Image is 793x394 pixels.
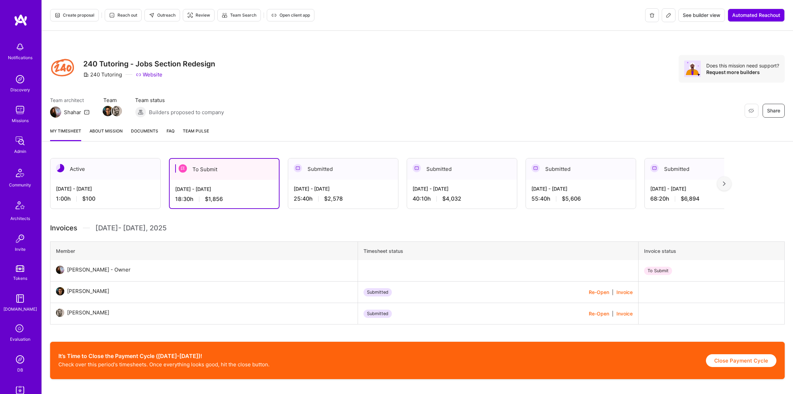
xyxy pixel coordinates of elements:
div: Community [9,181,31,189]
span: Automated Reachout [732,12,780,19]
th: Invoice status [639,242,785,260]
img: right [723,181,726,186]
a: FAQ [167,127,174,141]
img: admin teamwork [13,134,27,148]
button: Automated Reachout [728,9,785,22]
img: Divider [83,223,90,233]
div: Shahar [64,109,81,116]
div: Request more builders [706,69,779,75]
div: 55:40 h [531,195,630,202]
span: Review [187,12,210,18]
i: icon Proposal [55,12,60,18]
span: $100 [82,195,95,202]
span: $4,032 [442,195,461,202]
img: Submitted [650,164,659,172]
button: Team Search [217,9,261,21]
div: [DATE] - [DATE] [531,185,630,192]
a: Team Member Avatar [103,105,112,117]
img: Admin Search [13,352,27,366]
img: Builders proposed to company [135,107,146,118]
div: Tokens [13,275,27,282]
div: [PERSON_NAME] [67,287,109,295]
button: Invoice [616,310,633,317]
p: Check over this period's timesheets. Once everything looks good, hit the close button. [58,361,270,368]
img: guide book [13,292,27,305]
th: Member [50,242,358,260]
a: Team Member Avatar [112,105,121,117]
img: Avatar [684,61,701,77]
i: icon Targeter [187,12,193,18]
span: Open client app [271,12,310,18]
div: DB [17,366,23,374]
button: Outreach [144,9,180,21]
div: Discovery [10,86,30,93]
span: Documents [131,127,158,135]
span: Outreach [149,12,176,18]
img: bell [13,40,27,54]
span: Invoices [50,223,77,233]
i: icon CompanyGray [83,72,89,77]
span: Reach out [109,12,137,18]
div: To Submit [644,267,672,275]
img: logo [14,14,28,26]
img: discovery [13,72,27,86]
div: | [589,310,633,317]
span: Team architect [50,97,89,104]
img: User Avatar [56,287,64,295]
div: [PERSON_NAME] [67,309,109,317]
div: Notifications [8,54,32,61]
button: See builder view [678,9,725,22]
div: Architects [10,215,30,222]
div: Submitted [407,158,517,180]
img: Team Member Avatar [103,106,113,116]
div: 240 Tutoring [83,71,122,78]
img: Team Member Avatar [112,106,122,116]
div: [DATE] - [DATE] [650,185,749,192]
img: Submitted [531,164,540,172]
span: See builder view [683,12,720,19]
div: 1:00 h [56,195,155,202]
button: Open client app [267,9,314,21]
img: Submitted [413,164,421,172]
span: Builders proposed to company [149,109,224,116]
div: Submitted [288,158,398,180]
div: [DATE] - [DATE] [56,185,155,192]
button: Share [763,104,785,118]
div: [DATE] - [DATE] [413,185,511,192]
span: Team Pulse [183,128,209,134]
div: 68:20 h [650,195,749,202]
span: Create proposal [55,12,94,18]
img: tokens [16,265,24,272]
div: 25:40 h [294,195,393,202]
button: Create proposal [50,9,99,21]
a: About Mission [89,127,123,141]
span: Team [103,97,121,104]
div: Submitted [364,288,392,296]
a: My timesheet [50,127,81,141]
div: Submitted [526,158,636,180]
img: To Submit [179,164,187,173]
i: icon Mail [84,109,89,115]
img: Team Architect [50,107,61,118]
div: Active [50,158,160,180]
div: Invite [15,246,26,253]
img: Submitted [294,164,302,172]
h3: 240 Tutoring - Jobs Section Redesign [83,59,215,68]
img: Company Logo [50,55,75,80]
div: Admin [14,148,26,155]
div: [DATE] - [DATE] [175,185,273,193]
th: Timesheet status [358,242,638,260]
span: Team status [135,97,224,104]
div: Missions [12,117,29,124]
span: $1,856 [205,195,223,203]
div: [DATE] - [DATE] [294,185,393,192]
div: 40:10 h [413,195,511,202]
img: teamwork [13,103,27,117]
a: Documents [131,127,158,141]
span: [DATE] - [DATE] , 2025 [95,223,167,233]
a: Team Pulse [183,127,209,141]
div: To Submit [170,159,279,180]
span: $2,578 [324,195,343,202]
button: Re-Open [589,288,609,296]
img: Active [56,164,64,172]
